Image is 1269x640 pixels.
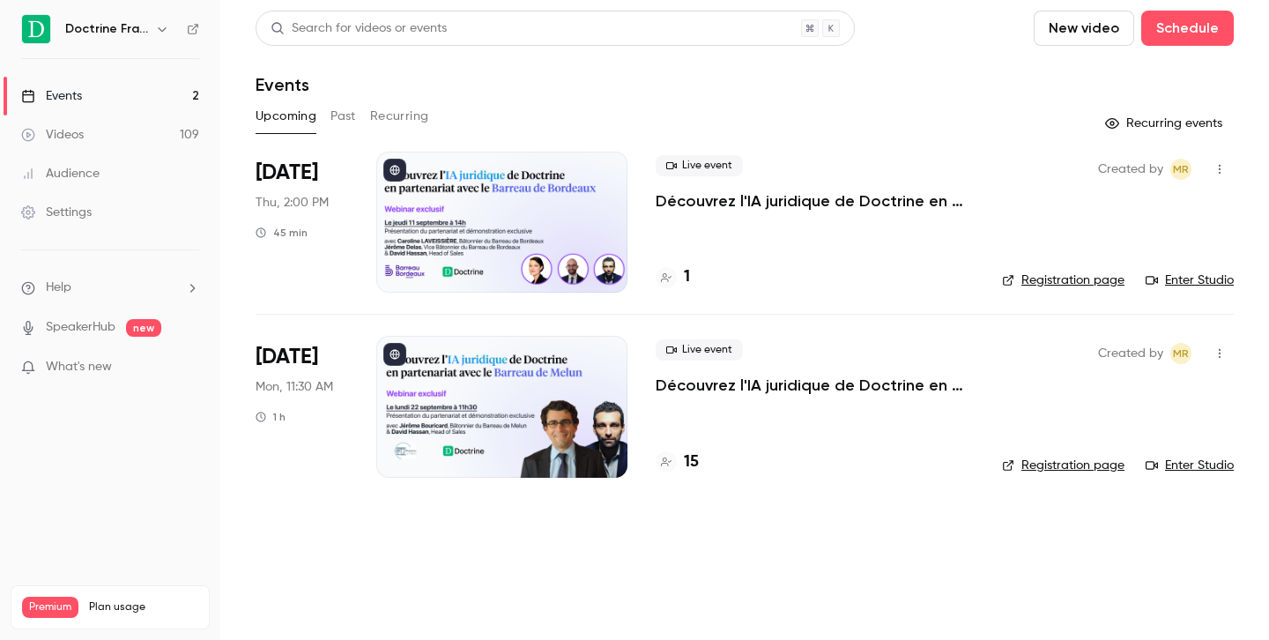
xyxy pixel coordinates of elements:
a: Registration page [1002,272,1124,289]
a: 1 [656,265,690,289]
span: What's new [46,358,112,376]
div: Search for videos or events [271,19,447,38]
a: Découvrez l'IA juridique de Doctrine en partenariat avec le Barreau de Melun [656,375,974,396]
span: new [126,319,161,337]
a: Registration page [1002,457,1124,474]
h1: Events [256,74,309,95]
span: Mon, 11:30 AM [256,378,333,396]
a: Enter Studio [1146,457,1234,474]
div: Videos [21,126,84,144]
span: [DATE] [256,343,318,371]
div: 1 h [256,410,286,424]
iframe: Noticeable Trigger [178,360,199,376]
button: New video [1034,11,1134,46]
div: Sep 22 Mon, 11:30 AM (Europe/Paris) [256,336,348,477]
h6: Doctrine France [65,20,148,38]
li: help-dropdown-opener [21,279,199,297]
span: [DATE] [256,159,318,187]
span: Created by [1098,343,1163,364]
span: Live event [656,339,743,361]
span: MR [1173,343,1189,364]
h4: 1 [684,265,690,289]
img: Doctrine France [22,15,50,43]
span: Live event [656,155,743,176]
button: Recurring events [1097,109,1234,138]
a: Enter Studio [1146,272,1234,289]
span: Marguerite Rubin de Cervens [1170,343,1191,364]
span: Created by [1098,159,1163,180]
span: Premium [22,597,78,618]
span: Help [46,279,71,297]
span: Plan usage [89,600,198,614]
button: Schedule [1141,11,1234,46]
div: Events [21,87,82,105]
a: SpeakerHub [46,318,115,337]
span: Thu, 2:00 PM [256,194,329,212]
div: 45 min [256,226,308,240]
div: Sep 11 Thu, 2:00 PM (Europe/Paris) [256,152,348,293]
span: Marguerite Rubin de Cervens [1170,159,1191,180]
a: Découvrez l'IA juridique de Doctrine en partenariat avec le Barreau de Bordeaux [656,190,974,212]
button: Upcoming [256,102,316,130]
button: Past [330,102,356,130]
div: Audience [21,165,100,182]
span: MR [1173,159,1189,180]
h4: 15 [684,450,699,474]
a: 15 [656,450,699,474]
div: Settings [21,204,92,221]
button: Recurring [370,102,429,130]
